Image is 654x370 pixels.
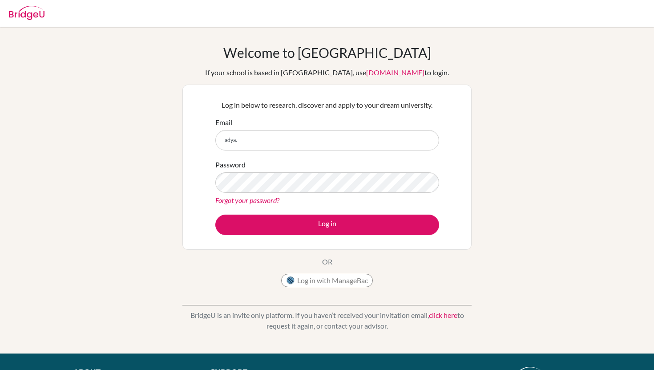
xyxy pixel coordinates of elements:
[215,117,232,128] label: Email
[205,67,449,78] div: If your school is based in [GEOGRAPHIC_DATA], use to login.
[281,274,373,287] button: Log in with ManageBac
[215,159,246,170] label: Password
[215,100,439,110] p: Log in below to research, discover and apply to your dream university.
[215,215,439,235] button: Log in
[182,310,472,331] p: BridgeU is an invite only platform. If you haven’t received your invitation email, to request it ...
[215,196,279,204] a: Forgot your password?
[429,311,457,319] a: click here
[366,68,424,77] a: [DOMAIN_NAME]
[223,45,431,61] h1: Welcome to [GEOGRAPHIC_DATA]
[322,256,332,267] p: OR
[9,6,44,20] img: Bridge-U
